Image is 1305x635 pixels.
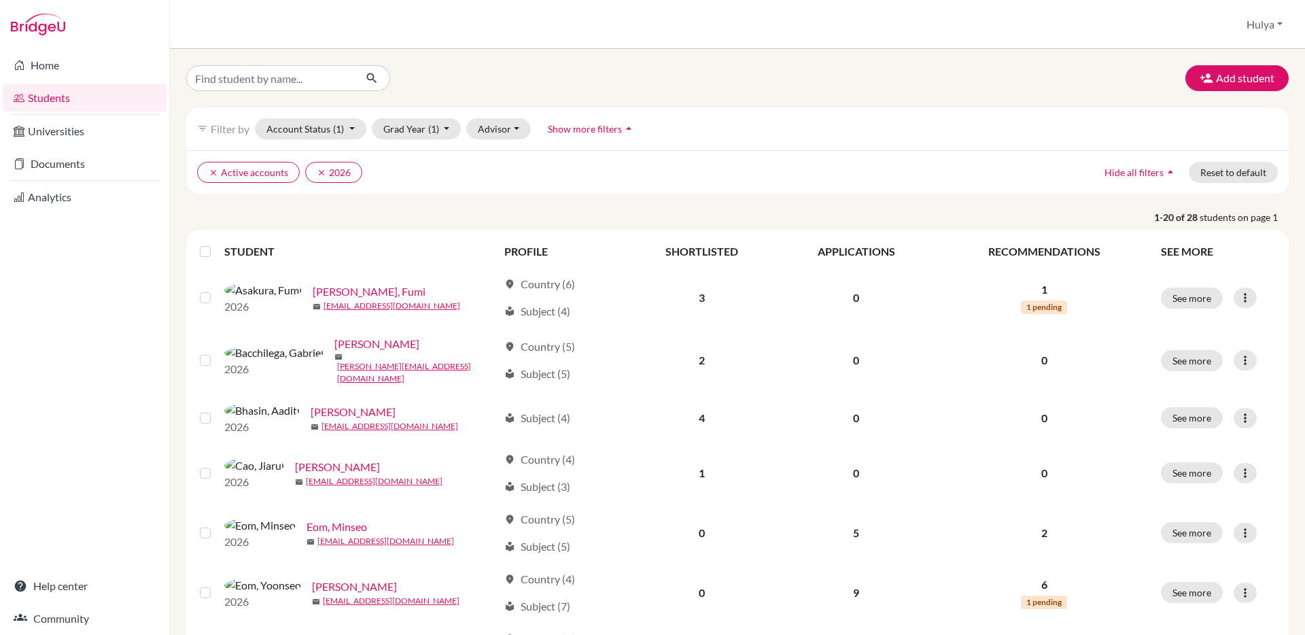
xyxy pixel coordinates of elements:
[224,594,301,610] p: 2026
[777,563,935,623] td: 9
[1021,301,1067,314] span: 1 pending
[504,514,515,525] span: location_on
[334,336,419,352] a: [PERSON_NAME]
[627,503,777,563] td: 0
[224,577,301,594] img: Eom, Yoonseo
[777,328,935,393] td: 0
[428,123,439,135] span: (1)
[1154,210,1200,224] strong: 1-20 of 28
[504,601,515,612] span: local_library
[504,574,515,585] span: location_on
[504,410,570,426] div: Subject (4)
[1093,162,1189,183] button: Hide all filtersarrow_drop_up
[313,284,425,300] a: [PERSON_NAME], Fumi
[317,168,326,177] i: clear
[3,184,167,211] a: Analytics
[312,598,320,606] span: mail
[936,235,1153,268] th: RECOMMENDATIONS
[627,328,777,393] td: 2
[211,122,249,135] span: Filter by
[224,361,324,377] p: 2026
[466,118,531,139] button: Advisor
[334,353,343,361] span: mail
[312,579,397,595] a: [PERSON_NAME]
[504,479,570,495] div: Subject (3)
[1021,596,1067,609] span: 1 pending
[1200,210,1289,224] span: students on page 1
[1161,407,1223,428] button: See more
[504,598,570,615] div: Subject (7)
[504,306,515,317] span: local_library
[1185,65,1289,91] button: Add student
[1161,582,1223,603] button: See more
[307,519,367,535] a: Eom, Minseo
[504,511,575,528] div: Country (5)
[627,393,777,443] td: 4
[1161,462,1223,483] button: See more
[305,162,362,183] button: clear2026
[3,52,167,79] a: Home
[944,525,1145,541] p: 2
[944,281,1145,298] p: 1
[307,538,315,546] span: mail
[504,541,515,552] span: local_library
[321,420,458,432] a: [EMAIL_ADDRESS][DOMAIN_NAME]
[3,118,167,145] a: Universities
[627,443,777,503] td: 1
[186,65,355,91] input: Find student by name...
[3,572,167,600] a: Help center
[224,517,296,534] img: Eom, Minseo
[224,534,296,550] p: 2026
[224,282,302,298] img: Asakura, Fumi
[323,595,459,607] a: [EMAIL_ADDRESS][DOMAIN_NAME]
[504,481,515,492] span: local_library
[504,571,575,587] div: Country (4)
[295,459,380,475] a: [PERSON_NAME]
[504,451,575,468] div: Country (4)
[1153,235,1283,268] th: SEE MORE
[306,475,442,487] a: [EMAIL_ADDRESS][DOMAIN_NAME]
[3,605,167,632] a: Community
[627,268,777,328] td: 3
[224,298,302,315] p: 2026
[197,162,300,183] button: clearActive accounts
[337,360,498,385] a: [PERSON_NAME][EMAIL_ADDRESS][DOMAIN_NAME]
[313,303,321,311] span: mail
[1161,522,1223,543] button: See more
[224,235,496,268] th: STUDENT
[1161,288,1223,309] button: See more
[504,538,570,555] div: Subject (5)
[1164,165,1177,179] i: arrow_drop_up
[777,268,935,328] td: 0
[496,235,627,268] th: PROFILE
[504,413,515,424] span: local_library
[224,419,300,435] p: 2026
[536,118,647,139] button: Show more filtersarrow_drop_up
[311,404,396,420] a: [PERSON_NAME]
[504,339,575,355] div: Country (5)
[1189,162,1278,183] button: Reset to default
[197,123,208,134] i: filter_list
[224,402,300,419] img: Bhasin, Aaditi
[311,423,319,431] span: mail
[504,303,570,320] div: Subject (4)
[224,458,284,474] img: Cao, Jiarui
[224,345,324,361] img: Bacchilega, Gabriel
[504,368,515,379] span: local_library
[504,276,575,292] div: Country (6)
[504,366,570,382] div: Subject (5)
[627,235,777,268] th: SHORTLISTED
[944,465,1145,481] p: 0
[1161,350,1223,371] button: See more
[777,503,935,563] td: 5
[333,123,344,135] span: (1)
[944,410,1145,426] p: 0
[1240,12,1289,37] button: Hulya
[548,123,622,135] span: Show more filters
[295,478,303,486] span: mail
[504,341,515,352] span: location_on
[255,118,366,139] button: Account Status(1)
[777,443,935,503] td: 0
[11,14,65,35] img: Bridge-U
[944,352,1145,368] p: 0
